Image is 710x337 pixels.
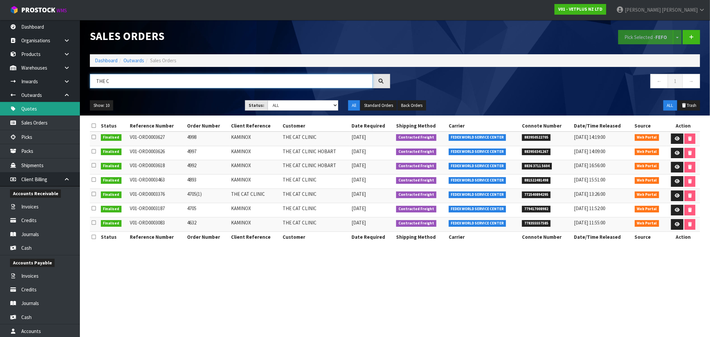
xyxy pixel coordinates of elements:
[185,160,229,174] td: 4992
[350,232,394,242] th: Date Required
[229,232,281,242] th: Client Reference
[185,121,229,131] th: Order Number
[101,220,122,227] span: Finalised
[348,100,360,111] button: All
[128,217,185,232] td: V01-ORD0003083
[574,191,605,197] span: [DATE] 13:26:00
[574,134,605,140] span: [DATE] 14:19:00
[662,7,698,13] span: [PERSON_NAME]
[520,121,572,131] th: Connote Number
[123,57,144,64] a: Outwards
[447,232,521,242] th: Carrier
[522,191,551,198] span: 772540894295
[635,134,659,141] span: Web Portal
[101,134,122,141] span: Finalised
[57,7,67,14] small: WMS
[281,203,350,217] td: THE CAT CLINIC
[678,100,700,111] button: Trash
[95,57,118,64] a: Dashboard
[128,146,185,160] td: V01-ORD0003626
[396,134,436,141] span: Contracted Freight
[281,132,350,146] td: THE CAT CLINIC
[396,220,436,227] span: Contracted Freight
[10,189,61,198] span: Accounts Receivable
[101,177,122,184] span: Finalised
[396,191,436,198] span: Contracted Freight
[185,217,229,232] td: 4632
[352,205,366,211] span: [DATE]
[128,121,185,131] th: Reference Number
[574,148,605,155] span: [DATE] 14:09:00
[101,149,122,155] span: Finalised
[128,132,185,146] td: V01-ORD0003627
[185,232,229,242] th: Order Number
[128,232,185,242] th: Reference Number
[555,4,606,15] a: V01 - VETPLUS NZ LTD
[635,191,659,198] span: Web Portal
[396,177,436,184] span: Contracted Freight
[352,134,366,140] span: [DATE]
[574,205,605,211] span: [DATE] 11:52:00
[625,7,661,13] span: [PERSON_NAME]
[635,206,659,212] span: Web Portal
[281,189,350,203] td: THE CAT CLINIC
[99,232,128,242] th: Status
[396,206,436,212] span: Contracted Freight
[281,146,350,160] td: THE CAT CLINIC HOBART
[633,232,667,242] th: Source
[128,160,185,174] td: V01-ORD0003618
[249,103,264,108] strong: Status:
[522,220,551,227] span: 778355557585
[618,30,673,44] button: Pick Selected -FEFO
[394,232,447,242] th: Shipping Method
[90,100,113,111] button: Show: 10
[668,74,683,88] a: 1
[633,121,667,131] th: Source
[449,191,506,198] span: FEDEX WORLD SERVICE CENTER
[281,232,350,242] th: Customer
[90,74,373,88] input: Search sales orders
[520,232,572,242] th: Connote Number
[281,217,350,232] td: THE CAT CLINIC
[229,121,281,131] th: Client Reference
[352,176,366,183] span: [DATE]
[90,30,390,42] h1: Sales Orders
[449,220,506,227] span: FEDEX WORLD SERVICE CENTER
[558,6,602,12] strong: V01 - VETPLUS NZ LTD
[682,74,700,88] a: →
[128,189,185,203] td: V01-ORD0003376
[449,134,506,141] span: FEDEX WORLD SERVICE CENTER
[447,121,521,131] th: Carrier
[101,163,122,169] span: Finalised
[229,174,281,189] td: KAMINOX
[635,149,659,155] span: Web Portal
[635,220,659,227] span: Web Portal
[635,163,659,169] span: Web Portal
[396,149,436,155] span: Contracted Freight
[229,203,281,217] td: KAMINOX
[394,121,447,131] th: Shipping Method
[574,219,605,226] span: [DATE] 11:55:00
[229,189,281,203] td: THE CAT CLINIC
[352,219,366,226] span: [DATE]
[449,163,506,169] span: FEDEX WORLD SERVICE CENTER
[281,174,350,189] td: THE CAT CLINIC
[400,74,700,90] nav: Page navigation
[522,163,552,169] span: 8836 3711 5604
[449,206,506,212] span: FEDEX WORLD SERVICE CENTER
[397,100,426,111] button: Back Orders
[396,163,436,169] span: Contracted Freight
[572,121,633,131] th: Date/Time Released
[128,174,185,189] td: V01-ORD0003463
[352,148,366,155] span: [DATE]
[101,206,122,212] span: Finalised
[101,191,122,198] span: Finalised
[522,206,551,212] span: 779417008982
[522,177,551,184] span: 881522481498
[663,100,677,111] button: ALL
[128,203,185,217] td: V01-ORD0003187
[281,160,350,174] td: THE CAT CLINIC HOBART
[522,134,551,141] span: 883950522705
[655,34,667,40] strong: FEFO
[574,162,605,168] span: [DATE] 16:56:00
